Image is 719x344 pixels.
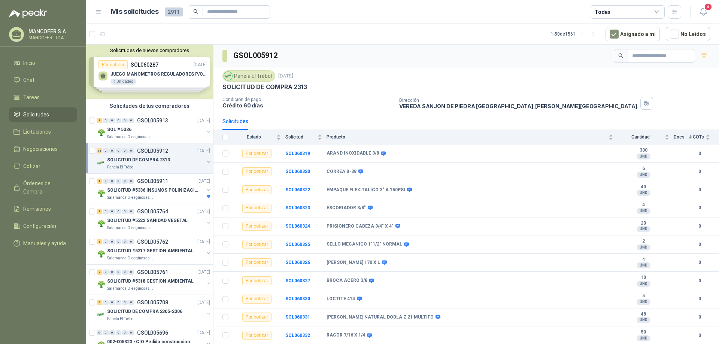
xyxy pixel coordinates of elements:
a: SOL060319 [285,151,310,156]
img: Company Logo [97,189,106,198]
b: ARAND INOXIDABLE 3/8 [327,150,379,156]
button: Solicitudes de nuevos compradores [89,48,210,53]
a: SOL060330 [285,296,310,301]
div: 0 [128,330,134,335]
span: Chat [23,76,34,84]
p: [DATE] [197,208,210,215]
p: [DATE] [197,269,210,276]
a: SOL060326 [285,260,310,265]
div: Por cotizar [242,149,271,158]
div: UND [637,208,650,214]
th: # COTs [689,130,719,144]
p: GSOL005911 [137,179,168,184]
div: UND [637,153,650,159]
div: Por cotizar [242,276,271,285]
span: Licitaciones [23,128,51,136]
b: LOCTITE 414 [327,296,355,302]
p: Crédito 60 días [222,102,393,109]
div: 0 [103,300,109,305]
div: UND [637,172,650,178]
p: GSOL005912 [137,148,168,153]
span: Estado [233,134,275,140]
a: SOL060324 [285,223,310,229]
div: 0 [122,300,128,305]
div: 0 [128,209,134,214]
div: 0 [122,239,128,244]
span: Cantidad [618,134,663,140]
span: Solicitudes [23,110,49,119]
a: 2 0 0 0 0 0 GSOL005761[DATE] Company LogoSOLICITUD #5318 GESTION AMBIENTALSalamanca Oleaginosas SAS [97,268,212,292]
div: UND [637,317,650,323]
span: search [618,53,624,58]
div: 0 [103,239,109,244]
div: Por cotizar [242,222,271,231]
div: Por cotizar [242,185,271,194]
p: SOLICITUD DE COMPRA 2313 [222,83,307,91]
b: 10 [618,275,669,281]
div: 0 [116,239,121,244]
div: 1 [97,209,102,214]
div: 0 [128,118,134,123]
img: Logo peakr [9,9,47,18]
p: GSOL005913 [137,118,168,123]
div: 0 [109,300,115,305]
div: Todas [595,8,610,16]
span: Remisiones [23,205,51,213]
p: Salamanca Oleaginosas SAS [107,286,154,292]
div: 0 [109,118,115,123]
img: Company Logo [224,72,232,80]
a: SOL060325 [285,242,310,247]
p: VEREDA SANJON DE PIEDRA [GEOGRAPHIC_DATA] , [PERSON_NAME][GEOGRAPHIC_DATA] [399,103,637,109]
div: UND [637,262,650,268]
div: UND [637,226,650,232]
b: 40 [618,184,669,190]
div: 1 [97,179,102,184]
p: SOLICITUD #5317 GESTION AMBIENTAL [107,247,194,255]
div: Por cotizar [242,295,271,304]
div: Por cotizar [242,204,271,213]
div: 51 [97,148,102,153]
p: GSOL005764 [137,209,168,214]
div: 0 [109,330,115,335]
span: # COTs [689,134,704,140]
p: SOLICITUD DE COMPRA 2313 [107,156,170,164]
div: Por cotizar [242,240,271,249]
div: 0 [122,330,128,335]
b: 0 [689,332,710,339]
div: Panela El Trébol [222,70,275,82]
a: 1 0 0 0 0 0 GSOL005764[DATE] Company LogoSOLICITUD #5322 SANIDAD VEGETALSalamanca Oleaginosas SAS [97,207,212,231]
a: SOL060327 [285,278,310,283]
span: Producto [327,134,607,140]
div: 2 [97,270,102,275]
a: Chat [9,73,77,87]
b: 0 [689,168,710,175]
div: 0 [103,209,109,214]
div: 0 [116,270,121,275]
p: SOLICITUD #5318 GESTION AMBIENTAL [107,278,194,285]
span: Tareas [23,93,40,101]
th: Estado [233,130,285,144]
p: Condición de pago [222,97,393,102]
th: Producto [327,130,618,144]
a: Inicio [9,56,77,70]
div: 0 [128,300,134,305]
b: 0 [689,259,710,266]
span: Inicio [23,59,35,67]
b: 20 [618,220,669,226]
button: 4 [697,5,710,19]
div: 0 [122,209,128,214]
div: 0 [116,209,121,214]
div: 0 [103,330,109,335]
div: 0 [116,118,121,123]
p: SOLICITUD #5336 INSUMOS POLINIZACIÓN [107,187,200,194]
p: [DATE] [197,329,210,337]
button: Asignado a mi [606,27,660,41]
a: Manuales y ayuda [9,236,77,250]
div: 0 [128,239,134,244]
a: Remisiones [9,202,77,216]
div: 0 [116,179,121,184]
button: No Leídos [666,27,710,41]
p: [DATE] [197,117,210,124]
